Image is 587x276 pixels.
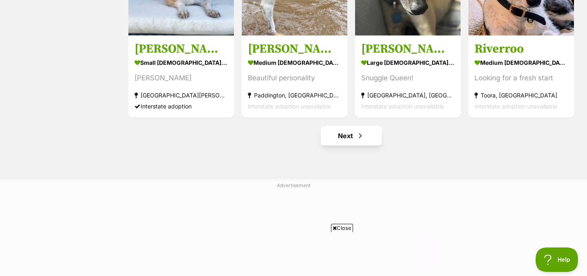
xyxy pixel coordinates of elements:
div: Snuggle Queen! [361,73,455,84]
span: Close [331,224,353,232]
span: Interstate adoption unavailable [248,103,331,110]
div: Paddington, [GEOGRAPHIC_DATA] [248,90,341,101]
span: Interstate adoption unavailable [474,103,557,110]
div: large [DEMOGRAPHIC_DATA] Dog [361,57,455,68]
a: Next page [321,126,382,146]
a: [PERSON_NAME] small [DEMOGRAPHIC_DATA] Dog [PERSON_NAME] [GEOGRAPHIC_DATA][PERSON_NAME], [GEOGRAP... [128,35,234,118]
div: Interstate adoption [135,101,228,112]
div: small [DEMOGRAPHIC_DATA] Dog [135,57,228,68]
div: Looking for a fresh start [474,73,568,84]
div: Beautiful personality [248,73,341,84]
div: medium [DEMOGRAPHIC_DATA] Dog [248,57,341,68]
div: [GEOGRAPHIC_DATA][PERSON_NAME], [GEOGRAPHIC_DATA] [135,90,228,101]
a: [PERSON_NAME] large [DEMOGRAPHIC_DATA] Dog Snuggle Queen! [GEOGRAPHIC_DATA], [GEOGRAPHIC_DATA] In... [355,35,461,118]
div: [PERSON_NAME] [135,73,228,84]
iframe: Help Scout Beacon - Open [536,247,579,272]
div: medium [DEMOGRAPHIC_DATA] Dog [474,57,568,68]
a: Riverroo medium [DEMOGRAPHIC_DATA] Dog Looking for a fresh start Toora, [GEOGRAPHIC_DATA] Interst... [468,35,574,118]
a: [PERSON_NAME] medium [DEMOGRAPHIC_DATA] Dog Beautiful personality Paddington, [GEOGRAPHIC_DATA] I... [242,35,347,118]
span: Interstate adoption unavailable [361,103,444,110]
iframe: Advertisement [145,235,442,272]
h3: [PERSON_NAME] [248,41,341,57]
div: Toora, [GEOGRAPHIC_DATA] [474,90,568,101]
h3: [PERSON_NAME] [135,41,228,57]
nav: Pagination [128,126,575,146]
div: [GEOGRAPHIC_DATA], [GEOGRAPHIC_DATA] [361,90,455,101]
h3: [PERSON_NAME] [361,41,455,57]
h3: Riverroo [474,41,568,57]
